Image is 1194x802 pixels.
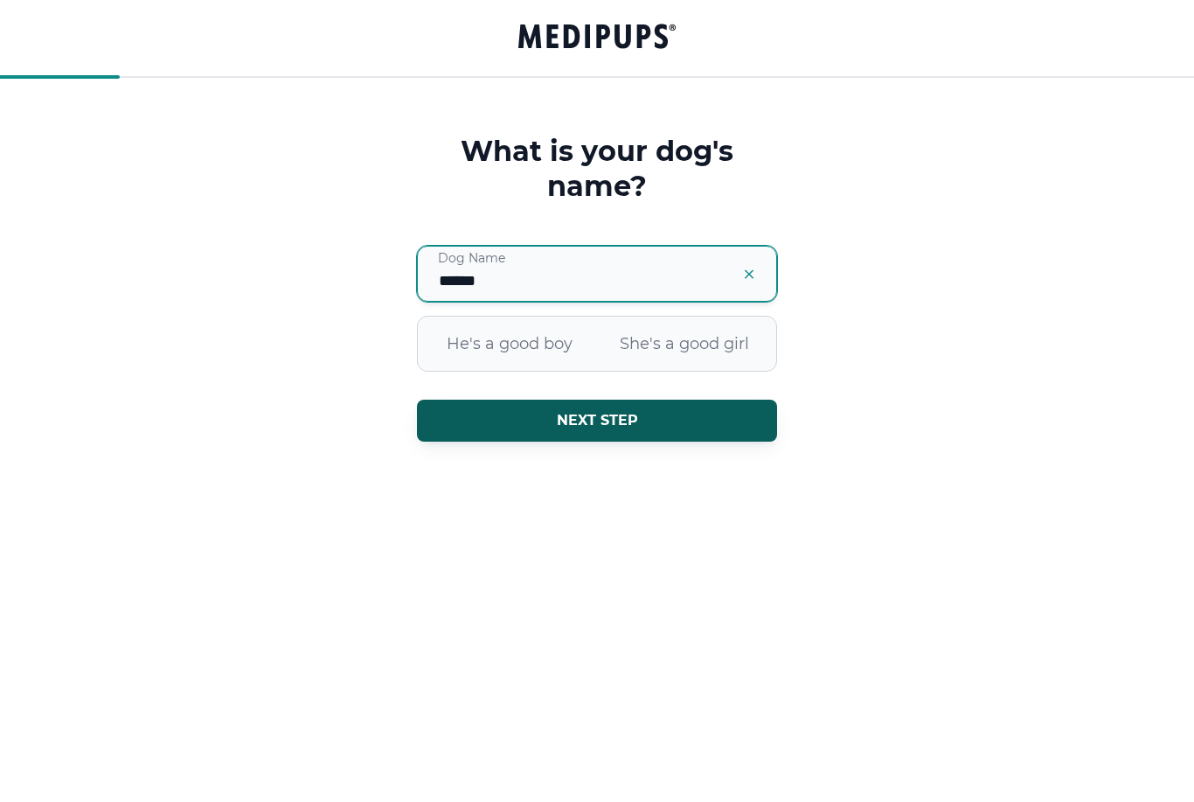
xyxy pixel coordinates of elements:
a: Groove [518,20,676,56]
span: Next step [557,412,638,429]
span: She's a good girl [597,321,772,366]
button: Next step [417,400,777,442]
span: He's a good boy [422,321,597,366]
h3: What is your dog's name? [417,134,777,204]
